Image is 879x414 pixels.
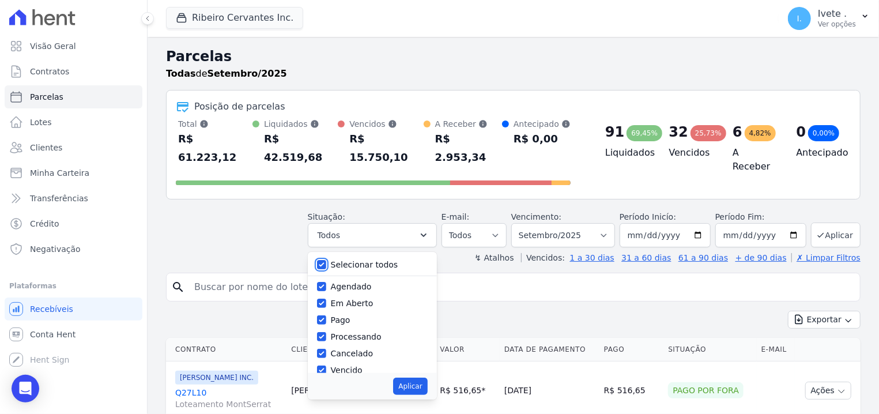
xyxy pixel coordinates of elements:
[393,378,427,395] button: Aplicar
[435,338,500,362] th: Valor
[5,161,142,185] a: Minha Carteira
[805,382,851,400] button: Ações
[669,146,715,160] h4: Vencidos
[621,253,671,262] a: 31 a 60 dias
[30,91,63,103] span: Parcelas
[5,60,142,83] a: Contratos
[5,187,142,210] a: Transferências
[570,253,614,262] a: 1 a 30 dias
[175,387,282,410] a: Q27L10Loteamento MontSerrat
[514,118,571,130] div: Antecipado
[511,212,561,221] label: Vencimento:
[715,211,806,223] label: Período Fim:
[318,228,340,242] span: Todos
[474,253,514,262] label: ↯ Atalhos
[166,338,286,362] th: Contrato
[733,123,742,141] div: 6
[435,118,502,130] div: A Receber
[166,7,303,29] button: Ribeiro Cervantes Inc.
[30,193,88,204] span: Transferências
[599,338,664,362] th: Pago
[691,125,726,141] div: 25,73%
[5,212,142,235] a: Crédito
[797,14,802,22] span: I.
[745,125,776,141] div: 4,82%
[663,338,756,362] th: Situação
[605,123,624,141] div: 91
[818,20,856,29] p: Ver opções
[208,68,287,79] strong: Setembro/2025
[735,253,787,262] a: + de 90 dias
[500,338,599,362] th: Data de Pagamento
[788,311,861,329] button: Exportar
[194,100,285,114] div: Posição de parcelas
[331,315,350,325] label: Pago
[5,111,142,134] a: Lotes
[30,243,81,255] span: Negativação
[30,66,69,77] span: Contratos
[166,67,287,81] p: de
[521,253,565,262] label: Vencidos:
[331,282,372,291] label: Agendado
[30,167,89,179] span: Minha Carteira
[627,125,662,141] div: 69,45%
[5,238,142,261] a: Negativação
[308,223,437,247] button: Todos
[175,371,258,385] span: [PERSON_NAME] INC.
[797,123,806,141] div: 0
[757,338,795,362] th: E-mail
[5,85,142,108] a: Parcelas
[166,68,196,79] strong: Todas
[178,118,252,130] div: Total
[808,125,839,141] div: 0,00%
[5,323,142,346] a: Conta Hent
[5,35,142,58] a: Visão Geral
[733,146,778,174] h4: A Receber
[779,2,879,35] button: I. Ivete . Ver opções
[30,40,76,52] span: Visão Geral
[442,212,470,221] label: E-mail:
[678,253,728,262] a: 61 a 90 dias
[331,299,374,308] label: Em Aberto
[668,382,744,398] div: Pago por fora
[5,298,142,321] a: Recebíveis
[669,123,688,141] div: 32
[30,116,52,128] span: Lotes
[791,253,861,262] a: ✗ Limpar Filtros
[264,130,338,167] div: R$ 42.519,68
[5,136,142,159] a: Clientes
[331,332,382,341] label: Processando
[30,303,73,315] span: Recebíveis
[605,146,651,160] h4: Liquidados
[30,218,59,229] span: Crédito
[166,46,861,67] h2: Parcelas
[9,279,138,293] div: Plataformas
[308,212,345,221] label: Situação:
[331,260,398,269] label: Selecionar todos
[435,130,502,167] div: R$ 2.953,34
[175,398,282,410] span: Loteamento MontSerrat
[818,8,856,20] p: Ivete .
[331,366,363,375] label: Vencido
[797,146,842,160] h4: Antecipado
[171,280,185,294] i: search
[811,223,861,247] button: Aplicar
[286,338,371,362] th: Cliente
[178,130,252,167] div: R$ 61.223,12
[30,329,76,340] span: Conta Hent
[264,118,338,130] div: Liquidados
[514,130,571,148] div: R$ 0,00
[187,276,855,299] input: Buscar por nome do lote ou do cliente
[349,130,423,167] div: R$ 15.750,10
[30,142,62,153] span: Clientes
[349,118,423,130] div: Vencidos
[12,375,39,402] div: Open Intercom Messenger
[331,349,373,358] label: Cancelado
[620,212,676,221] label: Período Inicío:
